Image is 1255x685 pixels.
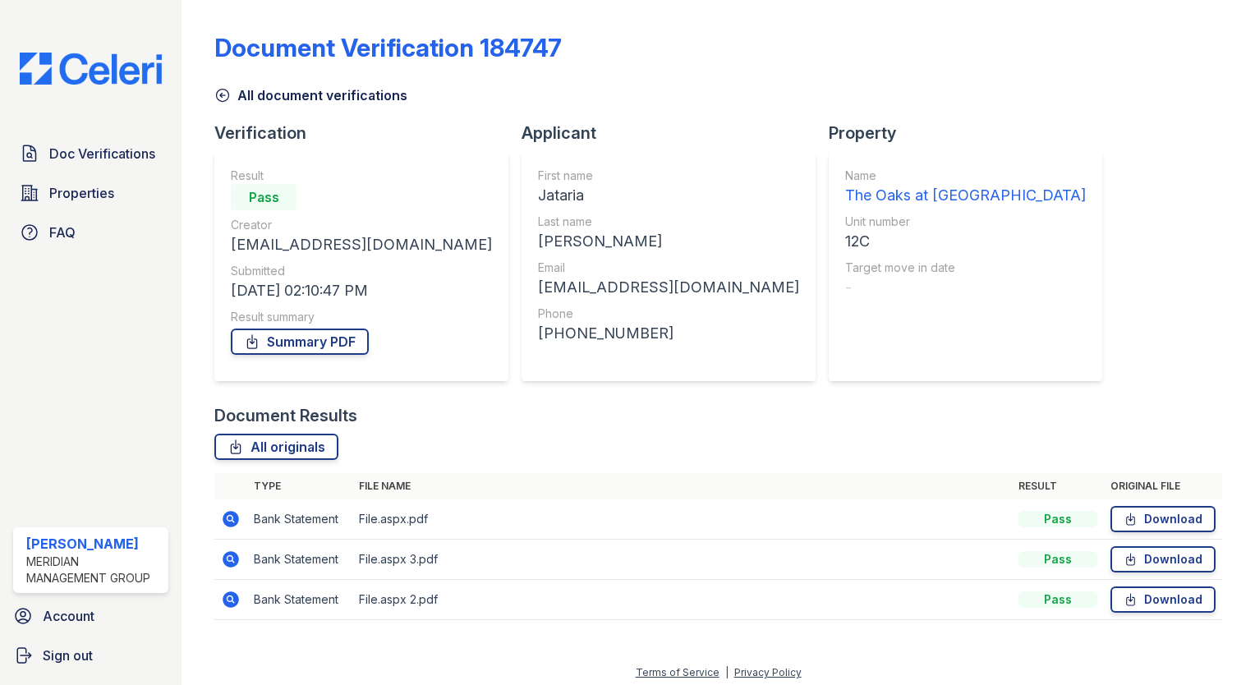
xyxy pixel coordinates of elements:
[829,122,1115,145] div: Property
[522,122,829,145] div: Applicant
[1012,473,1104,499] th: Result
[352,473,1012,499] th: File name
[214,404,357,427] div: Document Results
[231,168,492,184] div: Result
[845,276,1086,299] div: -
[7,600,175,632] a: Account
[1104,473,1222,499] th: Original file
[845,184,1086,207] div: The Oaks at [GEOGRAPHIC_DATA]
[247,473,352,499] th: Type
[845,168,1086,207] a: Name The Oaks at [GEOGRAPHIC_DATA]
[845,230,1086,253] div: 12C
[13,137,168,170] a: Doc Verifications
[845,168,1086,184] div: Name
[538,214,799,230] div: Last name
[538,168,799,184] div: First name
[214,85,407,105] a: All document verifications
[26,534,162,554] div: [PERSON_NAME]
[231,309,492,325] div: Result summary
[1018,511,1097,527] div: Pass
[247,499,352,540] td: Bank Statement
[43,606,94,626] span: Account
[352,540,1012,580] td: File.aspx 3.pdf
[49,183,114,203] span: Properties
[7,53,175,85] img: CE_Logo_Blue-a8612792a0a2168367f1c8372b55b34899dd931a85d93a1a3d3e32e68fde9ad4.png
[214,122,522,145] div: Verification
[845,214,1086,230] div: Unit number
[49,223,76,242] span: FAQ
[1110,546,1216,572] a: Download
[43,646,93,665] span: Sign out
[538,184,799,207] div: Jataria
[538,260,799,276] div: Email
[214,33,562,62] div: Document Verification 184747
[49,144,155,163] span: Doc Verifications
[26,554,162,586] div: Meridian Management Group
[214,434,338,460] a: All originals
[1110,586,1216,613] a: Download
[247,580,352,620] td: Bank Statement
[1110,506,1216,532] a: Download
[13,216,168,249] a: FAQ
[352,499,1012,540] td: File.aspx.pdf
[231,217,492,233] div: Creator
[247,540,352,580] td: Bank Statement
[231,329,369,355] a: Summary PDF
[231,233,492,256] div: [EMAIL_ADDRESS][DOMAIN_NAME]
[734,666,802,678] a: Privacy Policy
[636,666,719,678] a: Terms of Service
[845,260,1086,276] div: Target move in date
[7,639,175,672] a: Sign out
[538,306,799,322] div: Phone
[352,580,1012,620] td: File.aspx 2.pdf
[231,279,492,302] div: [DATE] 02:10:47 PM
[538,322,799,345] div: [PHONE_NUMBER]
[231,263,492,279] div: Submitted
[1018,551,1097,568] div: Pass
[231,184,297,210] div: Pass
[13,177,168,209] a: Properties
[538,230,799,253] div: [PERSON_NAME]
[1018,591,1097,608] div: Pass
[725,666,729,678] div: |
[538,276,799,299] div: [EMAIL_ADDRESS][DOMAIN_NAME]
